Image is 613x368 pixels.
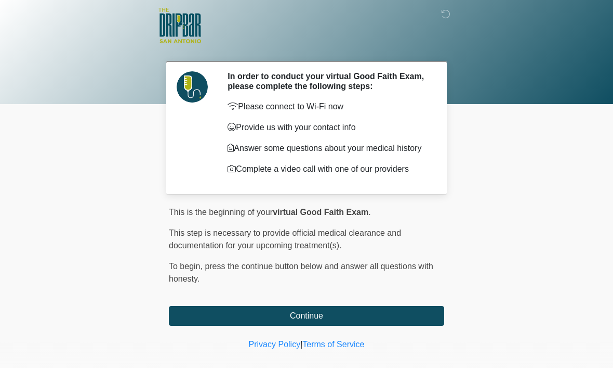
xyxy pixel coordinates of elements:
[169,262,205,271] span: To begin,
[169,208,273,217] span: This is the beginning of your
[368,208,370,217] span: .
[228,71,429,91] h2: In order to conduct your virtual Good Faith Exam, please complete the following steps:
[228,121,429,134] p: Provide us with your contact info
[249,340,301,349] a: Privacy Policy
[300,340,302,349] a: |
[228,163,429,175] p: Complete a video call with one of our providers
[228,142,429,155] p: Answer some questions about your medical history
[177,71,208,103] img: Agent Avatar
[169,306,444,326] button: Continue
[169,262,433,283] span: press the continue button below and answer all questions with honesty.
[273,208,368,217] strong: virtual Good Faith Exam
[228,100,429,113] p: Please connect to Wi-Fi now
[169,229,401,250] span: This step is necessary to provide official medical clearance and documentation for your upcoming ...
[158,8,201,44] img: The DRIPBaR - San Antonio Fossil Creek Logo
[302,340,364,349] a: Terms of Service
